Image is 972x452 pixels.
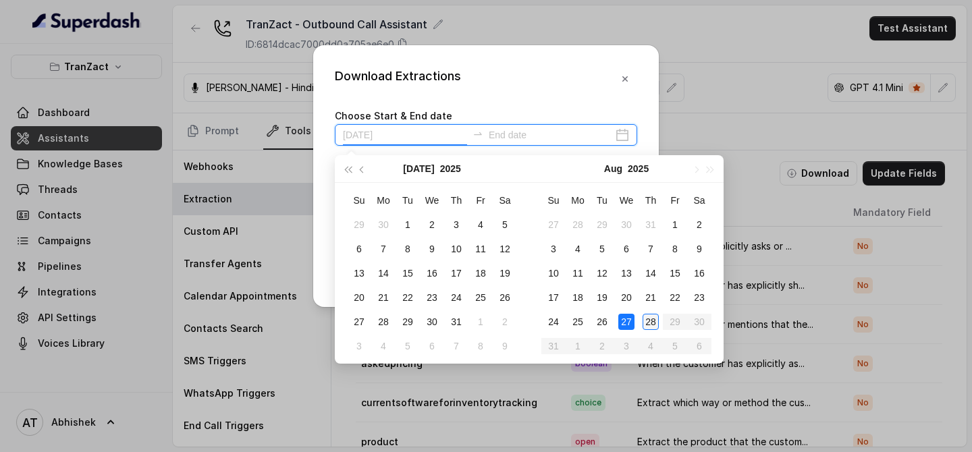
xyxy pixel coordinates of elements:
[628,155,649,182] button: 2025
[594,241,610,257] div: 5
[396,237,420,261] td: 2025-07-08
[371,285,396,310] td: 2025-07-21
[570,265,586,281] div: 11
[420,188,444,213] th: We
[371,310,396,334] td: 2025-07-28
[400,338,416,354] div: 5
[448,265,464,281] div: 17
[473,314,489,330] div: 1
[566,310,590,334] td: 2025-08-25
[371,237,396,261] td: 2025-07-07
[691,217,707,233] div: 2
[614,285,639,310] td: 2025-08-20
[335,67,461,91] div: Download Extractions
[375,314,391,330] div: 28
[420,261,444,285] td: 2025-07-16
[590,237,614,261] td: 2025-08-05
[444,285,468,310] td: 2025-07-24
[375,265,391,281] div: 14
[444,334,468,358] td: 2025-08-07
[493,213,517,237] td: 2025-07-05
[570,289,586,306] div: 18
[594,265,610,281] div: 12
[614,261,639,285] td: 2025-08-13
[371,213,396,237] td: 2025-06-30
[347,310,371,334] td: 2025-07-27
[473,217,489,233] div: 4
[347,213,371,237] td: 2025-06-29
[691,265,707,281] div: 16
[448,241,464,257] div: 10
[566,188,590,213] th: Mo
[545,265,562,281] div: 10
[614,213,639,237] td: 2025-07-30
[424,289,440,306] div: 23
[639,213,663,237] td: 2025-07-31
[639,310,663,334] td: 2025-08-28
[468,261,493,285] td: 2025-07-18
[566,261,590,285] td: 2025-08-11
[667,241,683,257] div: 8
[468,237,493,261] td: 2025-07-11
[497,217,513,233] div: 5
[493,237,517,261] td: 2025-07-12
[440,155,461,182] button: 2025
[396,213,420,237] td: 2025-07-01
[604,155,622,182] button: Aug
[618,241,634,257] div: 6
[493,334,517,358] td: 2025-08-09
[497,265,513,281] div: 19
[468,188,493,213] th: Fr
[541,237,566,261] td: 2025-08-03
[400,265,416,281] div: 15
[566,237,590,261] td: 2025-08-04
[594,217,610,233] div: 29
[566,213,590,237] td: 2025-07-28
[420,310,444,334] td: 2025-07-30
[497,241,513,257] div: 12
[396,285,420,310] td: 2025-07-22
[420,285,444,310] td: 2025-07-23
[424,314,440,330] div: 30
[347,261,371,285] td: 2025-07-13
[335,110,452,121] label: Choose Start & End date
[424,338,440,354] div: 6
[667,289,683,306] div: 22
[541,261,566,285] td: 2025-08-10
[403,155,434,182] button: [DATE]
[545,289,562,306] div: 17
[614,310,639,334] td: 2025-08-27
[566,285,590,310] td: 2025-08-18
[663,261,687,285] td: 2025-08-15
[444,310,468,334] td: 2025-07-31
[468,213,493,237] td: 2025-07-04
[424,217,440,233] div: 2
[614,188,639,213] th: We
[643,241,659,257] div: 7
[424,265,440,281] div: 16
[687,188,711,213] th: Sa
[468,310,493,334] td: 2025-08-01
[420,237,444,261] td: 2025-07-09
[618,217,634,233] div: 30
[375,338,391,354] div: 4
[347,285,371,310] td: 2025-07-20
[371,334,396,358] td: 2025-08-04
[473,241,489,257] div: 11
[667,217,683,233] div: 1
[493,310,517,334] td: 2025-08-02
[468,285,493,310] td: 2025-07-25
[400,289,416,306] div: 22
[570,217,586,233] div: 28
[663,213,687,237] td: 2025-08-01
[493,261,517,285] td: 2025-07-19
[541,310,566,334] td: 2025-08-24
[473,338,489,354] div: 8
[618,289,634,306] div: 20
[493,188,517,213] th: Sa
[351,217,367,233] div: 29
[424,241,440,257] div: 9
[639,188,663,213] th: Th
[351,241,367,257] div: 6
[663,188,687,213] th: Fr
